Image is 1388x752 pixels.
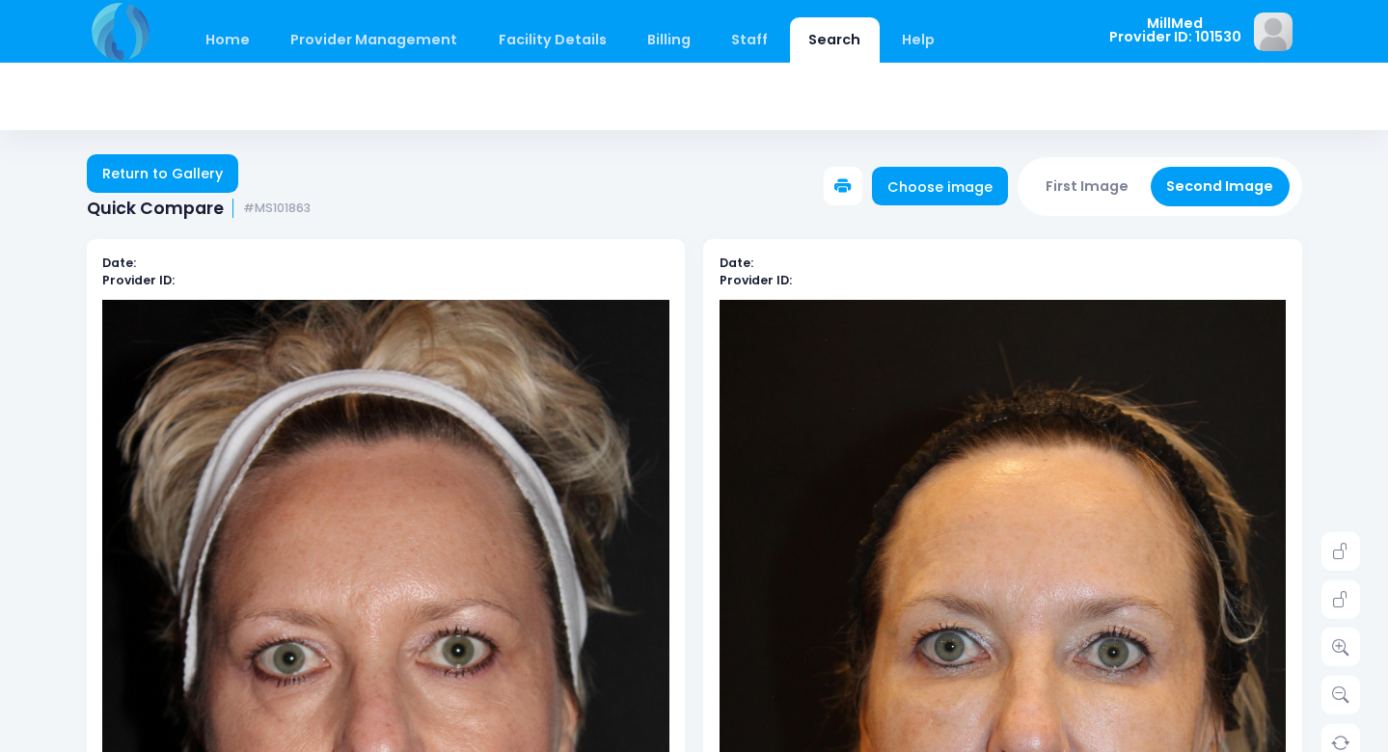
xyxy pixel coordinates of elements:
[87,199,224,219] span: Quick Compare
[1151,167,1290,206] button: Second Image
[872,167,1009,205] a: Choose image
[790,17,880,63] a: Search
[883,17,953,63] a: Help
[187,17,269,63] a: Home
[87,154,239,193] a: Return to Gallery
[272,17,476,63] a: Provider Management
[102,272,175,288] b: Provider ID:
[479,17,625,63] a: Facility Details
[1109,16,1241,44] span: MillMed Provider ID: 101530
[1030,167,1145,206] button: First Image
[720,272,792,288] b: Provider ID:
[628,17,709,63] a: Billing
[720,255,753,271] b: Date:
[243,201,311,216] small: #MS101863
[1254,13,1293,51] img: image
[713,17,787,63] a: Staff
[102,255,136,271] b: Date:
